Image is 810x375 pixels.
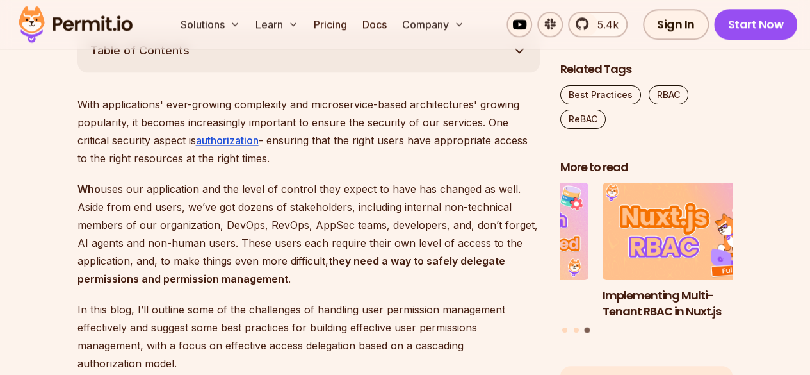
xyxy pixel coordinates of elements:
[560,85,641,104] a: Best Practices
[603,288,775,320] h3: Implementing Multi-Tenant RBAC in Nuxt.js
[13,3,138,46] img: Permit logo
[357,12,392,37] a: Docs
[77,96,540,167] p: With applications' ever-growing complexity and microservice-based architectures' growing populari...
[397,12,469,37] button: Company
[585,328,590,333] button: Go to slide 3
[590,17,619,32] span: 5.4k
[560,62,733,78] h2: Related Tags
[90,42,190,60] span: Table of Contents
[196,134,259,147] a: authorization
[416,183,589,281] img: Prisma ORM Data Filtering with ReBAC
[77,29,540,72] button: Table of Contents
[77,180,540,288] p: uses our application and the level of control they expect to have has changed as well. Aside from...
[560,183,733,335] div: Posts
[603,183,775,320] li: 3 of 3
[250,12,304,37] button: Learn
[643,9,709,40] a: Sign In
[562,328,567,333] button: Go to slide 1
[416,288,589,320] h3: Prisma ORM Data Filtering with ReBAC
[568,12,628,37] a: 5.4k
[560,110,606,129] a: ReBAC
[714,9,798,40] a: Start Now
[175,12,245,37] button: Solutions
[574,328,579,333] button: Go to slide 2
[77,301,540,372] p: In this blog, I’ll outline some of the challenges of handling user permission management effectiv...
[649,85,688,104] a: RBAC
[560,160,733,176] h2: More to read
[416,183,589,320] li: 2 of 3
[309,12,352,37] a: Pricing
[416,183,589,320] a: Prisma ORM Data Filtering with ReBACPrisma ORM Data Filtering with ReBAC
[603,183,775,281] img: Implementing Multi-Tenant RBAC in Nuxt.js
[77,183,101,196] strong: Who
[77,254,505,285] strong: they need a way to safely delegate permissions and permission management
